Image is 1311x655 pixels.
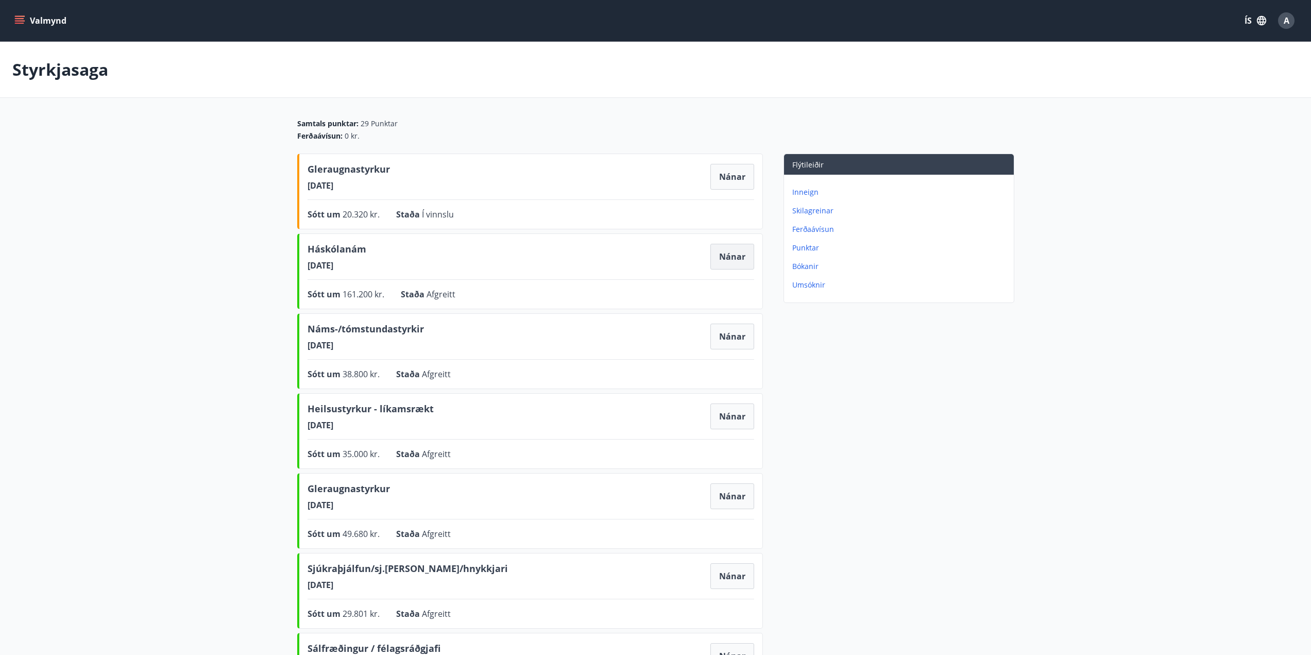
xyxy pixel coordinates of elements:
p: Bókanir [792,261,1010,272]
span: Samtals punktar : [297,119,359,129]
span: Staða [396,608,422,619]
span: Flýtileiðir [792,160,824,170]
p: Ferðaávísun [792,224,1010,234]
span: Sótt um [308,608,343,619]
span: 38.800 kr. [343,368,380,380]
button: Nánar [710,483,754,509]
span: A [1284,15,1289,26]
span: Ferðaávísun : [297,131,343,141]
span: 49.680 kr. [343,528,380,540]
button: Nánar [710,404,754,429]
span: [DATE] [308,499,390,511]
span: 161.200 kr. [343,289,384,300]
span: Staða [401,289,427,300]
span: [DATE] [308,180,390,191]
span: Afgreitt [422,448,451,460]
span: Sótt um [308,289,343,300]
button: Nánar [710,563,754,589]
span: 29 Punktar [361,119,398,129]
button: A [1274,8,1299,33]
button: Nánar [710,244,754,270]
span: 35.000 kr. [343,448,380,460]
span: Sótt um [308,528,343,540]
span: 0 kr. [345,131,360,141]
span: Staða [396,209,422,220]
span: 20.320 kr. [343,209,380,220]
span: Háskólanám [308,242,366,260]
span: Staða [396,448,422,460]
button: menu [12,11,71,30]
span: Afgreitt [422,368,451,380]
span: Afgreitt [427,289,455,300]
span: Náms-/tómstundastyrkir [308,322,424,340]
span: Sótt um [308,448,343,460]
span: [DATE] [308,340,424,351]
button: Nánar [710,164,754,190]
span: Afgreitt [422,608,451,619]
span: Staða [396,368,422,380]
span: Staða [396,528,422,540]
span: Afgreitt [422,528,451,540]
p: Styrkjasaga [12,58,108,81]
span: Heilsustyrkur - líkamsrækt [308,402,434,419]
span: Sótt um [308,368,343,380]
span: 29.801 kr. [343,608,380,619]
span: [DATE] [308,260,366,271]
span: [DATE] [308,419,434,431]
p: Punktar [792,243,1010,253]
span: Gleraugnastyrkur [308,162,390,180]
p: Umsóknir [792,280,1010,290]
p: Inneign [792,187,1010,197]
span: Sjúkraþjálfun/sj.[PERSON_NAME]/hnykkjari [308,562,508,579]
button: Nánar [710,324,754,349]
span: Sótt um [308,209,343,220]
span: Í vinnslu [422,209,454,220]
p: Skilagreinar [792,206,1010,216]
button: ÍS [1239,11,1272,30]
span: Gleraugnastyrkur [308,482,390,499]
span: [DATE] [308,579,508,591]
